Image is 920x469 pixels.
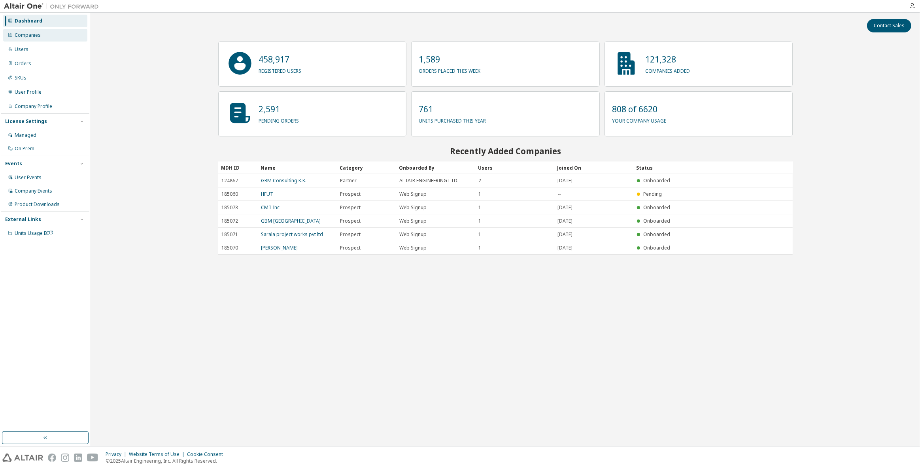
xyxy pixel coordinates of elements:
img: instagram.svg [61,454,69,462]
a: GBM [GEOGRAPHIC_DATA] [261,217,321,224]
span: Prospect [340,231,361,238]
span: Web Signup [400,191,427,197]
span: Web Signup [400,245,427,251]
span: 185073 [222,204,238,211]
span: 185072 [222,218,238,224]
span: 1 [479,245,482,251]
div: Users [15,46,28,53]
div: Companies [15,32,41,38]
div: Events [5,161,22,167]
a: [PERSON_NAME] [261,244,298,251]
span: 124867 [222,178,238,184]
div: Name [261,161,334,174]
span: Prospect [340,191,361,197]
span: Onboarded [643,231,670,238]
span: [DATE] [558,204,573,211]
span: 185060 [222,191,238,197]
img: linkedin.svg [74,454,82,462]
span: Web Signup [400,231,427,238]
a: Sarala project works pvt ltd [261,231,323,238]
span: 1 [479,191,482,197]
div: Category [340,161,393,174]
span: Web Signup [400,204,427,211]
div: Product Downloads [15,201,60,208]
img: Altair One [4,2,103,10]
div: Company Profile [15,103,52,110]
div: External Links [5,216,41,223]
button: Contact Sales [867,19,911,32]
p: 761 [419,103,486,115]
p: pending orders [259,115,299,124]
span: 2 [479,178,482,184]
div: Status [637,161,746,174]
div: Joined On [557,161,630,174]
span: Onboarded [643,177,670,184]
span: Prospect [340,218,361,224]
p: 808 of 6620 [612,103,666,115]
div: On Prem [15,146,34,152]
div: MDH ID [221,161,255,174]
span: 185070 [222,245,238,251]
p: 458,917 [259,53,302,65]
img: altair_logo.svg [2,454,43,462]
span: 185071 [222,231,238,238]
div: License Settings [5,118,47,125]
p: companies added [645,65,690,74]
img: youtube.svg [87,454,98,462]
p: units purchased this year [419,115,486,124]
span: Partner [340,178,357,184]
a: HFUT [261,191,274,197]
p: your company usage [612,115,666,124]
span: Onboarded [643,217,670,224]
span: ALTAIR ENGINEERING LTD. [400,178,459,184]
a: CMT Inc [261,204,280,211]
a: GRM Consulting K.K. [261,177,307,184]
div: Dashboard [15,18,42,24]
span: Onboarded [643,244,670,251]
p: 1,589 [419,53,480,65]
div: User Events [15,174,42,181]
div: User Profile [15,89,42,95]
h2: Recently Added Companies [218,146,793,156]
img: facebook.svg [48,454,56,462]
p: orders placed this week [419,65,480,74]
span: Units Usage BI [15,230,53,236]
div: Managed [15,132,36,138]
span: 1 [479,218,482,224]
span: Web Signup [400,218,427,224]
div: Company Events [15,188,52,194]
p: 2,591 [259,103,299,115]
span: 1 [479,204,482,211]
div: Orders [15,61,31,67]
div: Onboarded By [399,161,472,174]
span: [DATE] [558,218,573,224]
p: © 2025 Altair Engineering, Inc. All Rights Reserved. [106,458,228,464]
div: SKUs [15,75,26,81]
p: 121,328 [645,53,690,65]
span: [DATE] [558,178,573,184]
span: [DATE] [558,231,573,238]
span: Prospect [340,245,361,251]
span: 1 [479,231,482,238]
p: registered users [259,65,302,74]
span: [DATE] [558,245,573,251]
div: Privacy [106,451,129,458]
div: Users [478,161,551,174]
div: Cookie Consent [187,451,228,458]
span: -- [558,191,561,197]
div: Website Terms of Use [129,451,187,458]
span: Prospect [340,204,361,211]
span: Onboarded [643,204,670,211]
span: Pending [643,191,662,197]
